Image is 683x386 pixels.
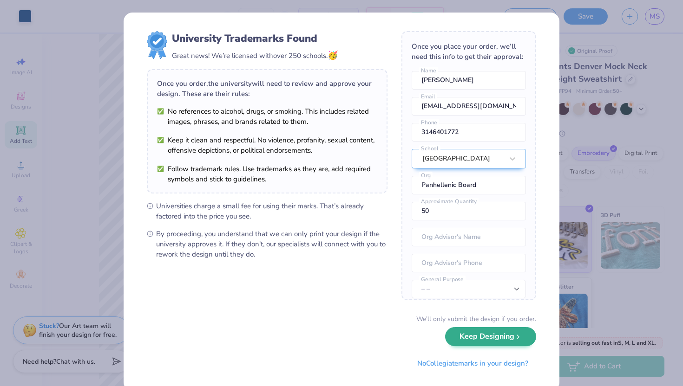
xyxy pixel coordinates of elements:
li: No references to alcohol, drugs, or smoking. This includes related images, phrases, and brands re... [157,106,377,127]
input: Approximate Quantity [412,202,526,220]
input: Org Advisor's Name [412,228,526,246]
input: Phone [412,123,526,142]
span: By proceeding, you understand that we can only print your design if the university approves it. I... [156,229,387,259]
li: Follow trademark rules. Use trademarks as they are, add required symbols and stick to guidelines. [157,164,377,184]
input: Org Advisor's Phone [412,254,526,272]
div: University Trademarks Found [172,31,338,46]
li: Keep it clean and respectful. No violence, profanity, sexual content, offensive depictions, or po... [157,135,377,155]
img: license-marks-badge.png [147,31,167,59]
span: Universities charge a small fee for using their marks. That’s already factored into the price you... [156,201,387,221]
div: Once you order, the university will need to review and approve your design. These are their rules: [157,78,377,99]
div: Great news! We’re licensed with over 250 schools. [172,49,338,62]
div: Once you place your order, we’ll need this info to get their approval: [412,41,526,62]
input: Name [412,71,526,90]
button: NoCollegiatemarks in your design? [409,354,536,373]
input: Org [412,176,526,194]
span: 🥳 [328,50,338,61]
button: Keep Designing [445,327,536,346]
div: We’ll only submit the design if you order. [416,314,536,324]
input: Email [412,97,526,116]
